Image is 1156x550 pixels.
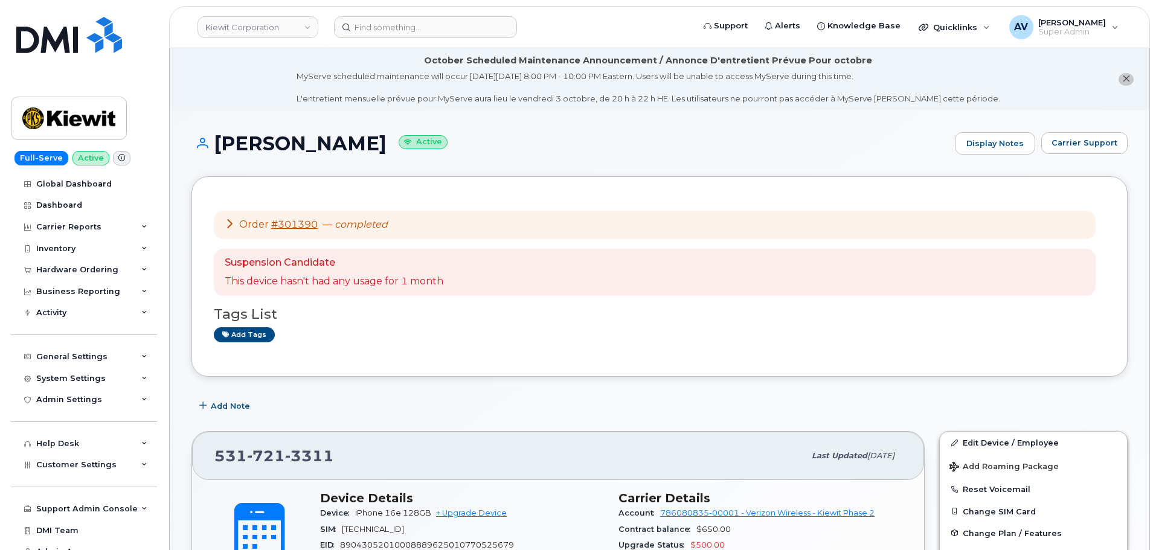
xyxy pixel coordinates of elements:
[955,132,1035,155] a: Display Notes
[399,135,448,149] small: Active
[214,447,334,465] span: 531
[618,491,902,505] h3: Carrier Details
[191,395,260,417] button: Add Note
[1103,497,1147,541] iframe: Messenger Launcher
[940,453,1127,478] button: Add Roaming Package
[320,508,355,517] span: Device
[271,219,318,230] a: #301390
[214,327,275,342] a: Add tags
[940,522,1127,544] button: Change Plan / Features
[949,462,1059,473] span: Add Roaming Package
[214,307,1105,322] h3: Tags List
[1052,137,1117,149] span: Carrier Support
[618,508,660,517] span: Account
[247,447,285,465] span: 721
[812,451,867,460] span: Last updated
[191,133,949,154] h1: [PERSON_NAME]
[660,508,875,517] a: 786080835-00001 - Verizon Wireless - Kiewit Phase 2
[211,400,250,412] span: Add Note
[963,528,1062,537] span: Change Plan / Features
[618,525,696,534] span: Contract balance
[436,508,507,517] a: + Upgrade Device
[297,71,1000,104] div: MyServe scheduled maintenance will occur [DATE][DATE] 8:00 PM - 10:00 PM Eastern. Users will be u...
[940,500,1127,522] button: Change SIM Card
[320,540,340,549] span: EID
[320,525,342,534] span: SIM
[355,508,431,517] span: iPhone 16e 128GB
[940,478,1127,500] button: Reset Voicemail
[323,219,388,230] span: —
[342,525,404,534] span: [TECHNICAL_ID]
[1119,73,1134,86] button: close notification
[320,491,604,505] h3: Device Details
[225,275,443,289] p: This device hasn't had any usage for 1 month
[690,540,725,549] span: $500.00
[239,219,269,230] span: Order
[940,432,1127,453] a: Edit Device / Employee
[340,540,514,549] span: 89043052010008889625010770525679
[424,54,872,67] div: October Scheduled Maintenance Announcement / Annonce D'entretient Prévue Pour octobre
[285,447,334,465] span: 3311
[696,525,731,534] span: $650.00
[225,256,443,270] p: Suspension Candidate
[1041,132,1128,154] button: Carrier Support
[335,219,388,230] em: completed
[618,540,690,549] span: Upgrade Status
[867,451,894,460] span: [DATE]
